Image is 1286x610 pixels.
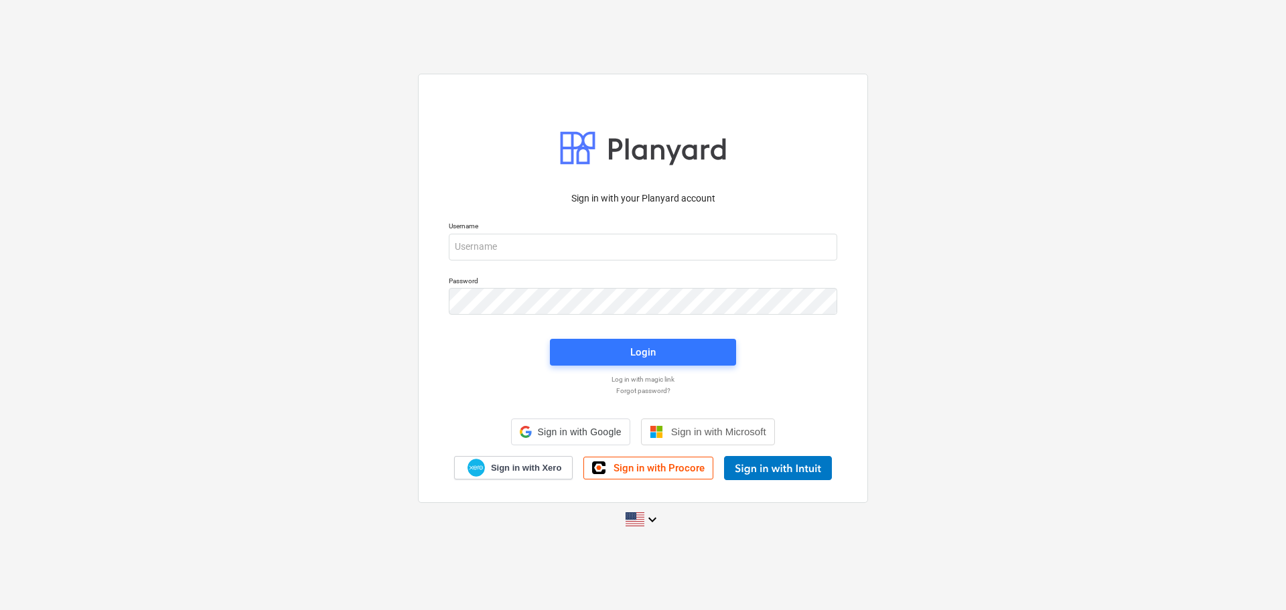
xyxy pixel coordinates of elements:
a: Forgot password? [442,386,844,395]
p: Sign in with your Planyard account [449,192,837,206]
p: Password [449,277,837,288]
span: Sign in with Google [537,427,621,437]
input: Username [449,234,837,260]
div: Login [630,344,656,361]
button: Login [550,339,736,366]
img: Microsoft logo [650,425,663,439]
span: Sign in with Xero [491,462,561,474]
a: Log in with magic link [442,375,844,384]
span: Sign in with Procore [614,462,705,474]
a: Sign in with Xero [454,456,573,479]
i: keyboard_arrow_down [644,512,660,528]
a: Sign in with Procore [583,457,713,479]
span: Sign in with Microsoft [671,426,766,437]
img: Xero logo [468,459,485,477]
p: Username [449,222,837,233]
div: Sign in with Google [511,418,630,445]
